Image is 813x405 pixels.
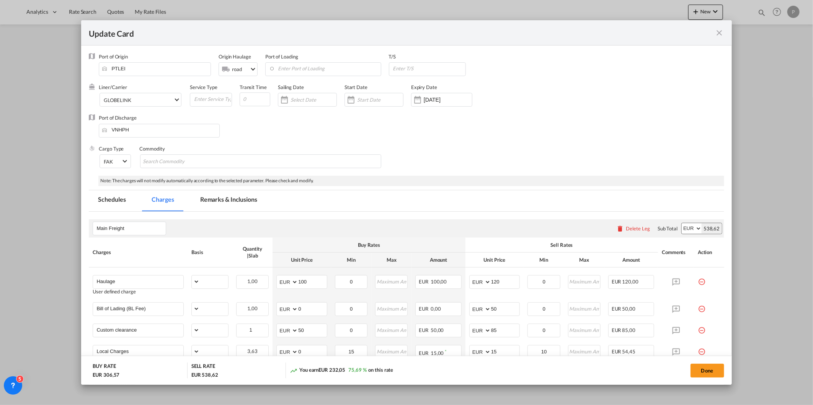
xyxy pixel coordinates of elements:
[491,345,519,357] input: 15
[192,324,199,336] select: per_document
[96,345,183,357] input: Charge Name
[389,53,396,60] label: T/S
[96,324,183,335] input: Charge Name
[626,225,650,232] div: Delete Leg
[336,345,367,357] input: Minimum Amount
[392,63,466,74] input: Enter T/S
[491,324,519,335] input: 85
[694,238,724,267] th: Action
[236,245,269,259] div: Quantity | Slab
[190,84,217,90] label: Service Type
[191,371,218,378] div: EUR 538,62
[344,84,367,90] label: Start Date
[298,275,327,287] input: 100
[528,275,560,287] input: Minimum Amount
[604,253,658,267] th: Amount
[93,249,184,256] div: Charges
[89,28,715,37] div: Update Card
[698,302,705,310] md-icon: icon-minus-circle-outline red-400-fg pt-7
[357,97,403,103] input: Start Date
[100,154,131,168] md-select: Select Cargo type: FAK
[192,275,199,288] select: per_shipment
[702,223,722,234] div: 538,62
[104,97,131,103] div: GLOBELINK
[569,275,600,287] input: Maximum Amount
[569,324,600,335] input: Maximum Amount
[336,275,367,287] input: Minimum Amount
[93,289,184,295] div: User defined charge
[376,324,407,335] input: Maximum Amount
[336,303,367,314] input: Minimum Amount
[191,190,266,211] md-tab-item: Remarks & Inclusions
[419,327,429,333] span: EUR
[143,156,213,168] input: Search Commodity
[269,63,381,74] input: Enter Port of Loading
[89,190,135,211] md-tab-item: Schedules
[140,154,381,168] md-chips-wrap: Chips container with autocompletion. Enter the text area, type text to search, and then use the u...
[419,350,429,356] span: EUR
[93,371,119,378] div: EUR 306,57
[96,275,183,287] input: Charge Name
[431,327,444,333] span: 50,00
[81,20,731,385] md-dialog: Update Card Port ...
[569,345,600,357] input: Maximum Amount
[424,97,472,103] input: Expiry Date
[616,225,624,232] md-icon: icon-delete
[491,275,519,287] input: 120
[564,253,604,267] th: Max
[99,146,124,152] label: Cargo Type
[419,279,429,285] span: EUR
[247,348,258,354] span: 3,63
[237,324,268,335] input: Quantity
[89,190,274,211] md-pagination-wrapper: Use the left and right arrow keys to navigate between tabs
[411,84,437,90] label: Expiry Date
[528,345,560,357] input: Minimum Amount
[298,324,327,335] input: 50
[465,253,524,267] th: Unit Price
[376,345,407,357] input: Maximum Amount
[658,238,694,267] th: Comments
[298,303,327,314] input: 0
[104,159,113,165] div: FAK
[143,190,183,211] md-tab-item: Charges
[569,303,600,314] input: Maximum Amount
[528,324,560,335] input: Minimum Amount
[622,279,638,285] span: 120,00
[348,367,366,373] span: 75,69 %
[431,350,444,356] span: 15,00
[336,324,367,335] input: Minimum Amount
[715,28,724,37] md-icon: icon-close fg-AAA8AD m-0 pointer
[99,53,128,60] label: Port of Origin
[376,303,407,314] input: Maximum Amount
[622,348,636,355] span: 54,45
[445,349,446,354] sup: Minimum amount
[93,303,183,314] md-input-container: Bill of Lading (BL Fee)
[419,306,429,312] span: EUR
[612,279,621,285] span: EUR
[240,92,270,106] input: 0
[691,364,724,377] button: Done
[247,278,258,284] span: 1,00
[192,303,199,315] select: per_bl
[240,84,267,90] label: Transit Time
[191,249,229,256] div: Basis
[89,145,95,151] img: cargo.png
[698,345,705,353] md-icon: icon-minus-circle-outline red-400-fg pt-7
[276,241,461,248] div: Buy Rates
[231,63,257,75] md-select: Select Origin Haulage: road
[411,253,465,267] th: Amount
[192,345,199,358] select: per_cbm
[658,225,677,232] div: Sub Total
[247,305,258,311] span: 1,00
[103,124,219,136] input: Enter Port of Discharge
[100,93,181,107] md-select: Select Liner: GLOBELINK
[698,324,705,331] md-icon: icon-minus-circle-outline red-400-fg pt-7
[318,367,345,373] span: EUR 232,05
[291,97,336,103] input: Select Date
[232,66,242,72] div: road
[469,241,654,248] div: Sell Rates
[278,84,304,90] label: Sailing Date
[371,253,411,267] th: Max
[103,63,211,74] input: Enter Port of Origin
[193,93,232,105] input: Enter Service Type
